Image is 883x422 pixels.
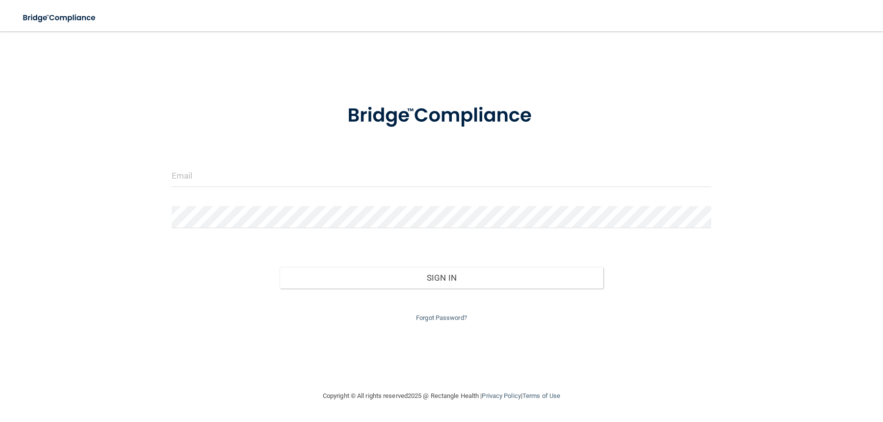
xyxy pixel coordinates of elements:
[172,165,712,187] input: Email
[416,314,467,321] a: Forgot Password?
[522,392,560,399] a: Terms of Use
[15,8,105,28] img: bridge_compliance_login_screen.278c3ca4.svg
[327,90,556,141] img: bridge_compliance_login_screen.278c3ca4.svg
[280,267,603,289] button: Sign In
[698,170,710,182] keeper-lock: Open Keeper Popup
[262,380,621,412] div: Copyright © All rights reserved 2025 @ Rectangle Health | |
[482,392,520,399] a: Privacy Policy
[713,352,871,392] iframe: Drift Widget Chat Controller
